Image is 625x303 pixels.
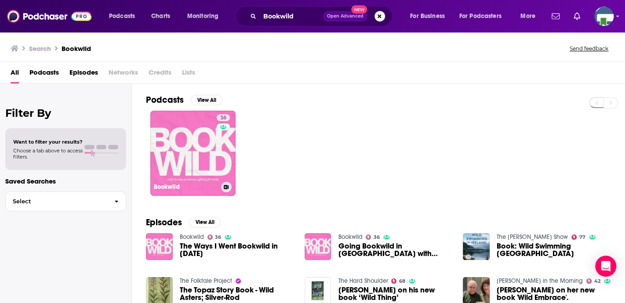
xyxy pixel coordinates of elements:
span: Podcasts [109,10,135,22]
a: The Ways I Went Bookwild in 2024 [180,242,294,257]
span: Open Advanced [327,14,363,18]
h3: Bookwild [154,183,218,191]
span: Want to filter your results? [13,139,83,145]
p: Saved Searches [5,177,126,185]
button: Show profile menu [594,7,614,26]
button: View All [191,95,222,105]
button: open menu [404,9,456,23]
a: 36 [207,234,222,240]
a: The Folktale Project [180,277,232,285]
span: [PERSON_NAME] on his new book ‘Wild Thing’ [338,286,452,301]
h3: Bookwild [62,44,91,53]
a: PodcastsView All [146,94,222,105]
img: Book: Wild Swimming Ireland [463,233,490,260]
a: All [11,65,19,83]
div: Search podcasts, credits, & more... [244,6,401,26]
span: Going Bookwild in [GEOGRAPHIC_DATA] with [PERSON_NAME] [338,242,452,257]
span: Charts [151,10,170,22]
a: Anja Murray on her new book 'Wild Embrace'. [497,286,611,301]
span: 36 [374,235,380,239]
span: [PERSON_NAME] on her new book 'Wild Embrace'. [497,286,611,301]
a: Marty in the Morning [497,277,583,285]
a: Bookwild [338,233,362,241]
span: Book: Wild Swimming [GEOGRAPHIC_DATA] [497,242,611,257]
a: Show notifications dropdown [570,9,584,24]
span: 36 [215,235,221,239]
span: 36 [220,114,226,123]
span: Lists [182,65,195,83]
button: View All [189,217,221,227]
button: Send feedback [567,45,611,52]
span: Logged in as KCMedia [594,7,614,26]
a: 42 [586,278,600,284]
span: More [520,10,535,22]
button: open menu [103,9,146,23]
a: 77 [571,234,585,240]
button: open menu [514,9,546,23]
img: Podchaser - Follow, Share and Rate Podcasts [7,8,91,25]
a: The Hard Shoulder [338,277,388,285]
a: Charts [145,9,175,23]
h2: Filter By [5,107,126,119]
a: 36 [217,114,230,121]
a: 36 [366,234,380,240]
span: Monitoring [187,10,218,22]
span: Select [6,198,107,204]
h2: Episodes [146,217,182,228]
a: The Pat Kenny Show [497,233,568,241]
img: User Profile [594,7,614,26]
button: Select [5,191,126,211]
span: Networks [109,65,138,83]
div: Open Intercom Messenger [595,256,616,277]
a: 36Bookwild [150,111,236,196]
a: Bookwild [180,233,204,241]
button: open menu [181,9,230,23]
span: Credits [149,65,171,83]
a: Going Bookwild in Manhattan with Jamie Hergott [338,242,452,257]
span: 42 [594,279,600,283]
span: 77 [579,235,585,239]
h2: Podcasts [146,94,184,105]
span: The Ways I Went Bookwild in [DATE] [180,242,294,257]
button: open menu [454,9,514,23]
a: Episodes [69,65,98,83]
span: Choose a tab above to access filters. [13,148,83,160]
a: Randall Plunkett on his new book ‘Wild Thing’ [338,286,452,301]
span: New [351,5,367,14]
a: EpisodesView All [146,217,221,228]
a: 68 [391,278,405,284]
span: For Podcasters [459,10,501,22]
span: For Business [410,10,445,22]
a: Podcasts [29,65,59,83]
button: Open AdvancedNew [323,11,367,22]
span: 68 [399,279,405,283]
img: The Ways I Went Bookwild in 2024 [146,233,173,260]
h3: Search [29,44,51,53]
input: Search podcasts, credits, & more... [260,9,323,23]
img: Going Bookwild in Manhattan with Jamie Hergott [305,233,331,260]
a: The Topaz Story Book - Wild Asters; Silver-Rod [180,286,294,301]
a: Book: Wild Swimming Ireland [497,242,611,257]
a: Show notifications dropdown [548,9,563,24]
